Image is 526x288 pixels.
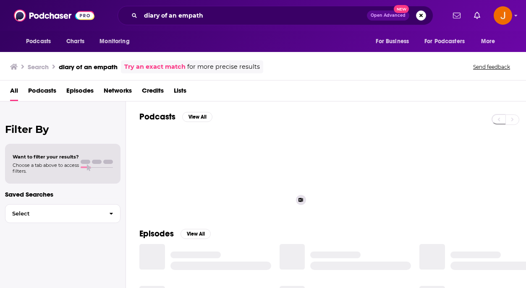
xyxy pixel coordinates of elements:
[5,211,102,216] span: Select
[471,8,484,23] a: Show notifications dropdown
[66,36,84,47] span: Charts
[26,36,51,47] span: Podcasts
[10,84,18,101] a: All
[13,162,79,174] span: Choose a tab above to access filters.
[14,8,94,23] img: Podchaser - Follow, Share and Rate Podcasts
[494,6,512,25] button: Show profile menu
[481,36,495,47] span: More
[139,112,175,122] h2: Podcasts
[228,127,310,208] a: Diary of an Empath
[174,84,186,101] a: Lists
[471,63,513,70] button: Send feedback
[5,190,120,198] p: Saved Searches
[139,228,174,239] h2: Episodes
[181,229,211,239] button: View All
[94,34,140,49] button: open menu
[20,34,62,49] button: open menu
[124,62,186,72] a: Try an exact match
[182,112,212,122] button: View All
[59,63,118,71] h3: diary of an empath
[141,9,367,22] input: Search podcasts, credits, & more...
[104,84,132,101] a: Networks
[371,13,406,18] span: Open Advanced
[13,154,79,160] span: Want to filter your results?
[424,36,465,47] span: For Podcasters
[232,197,293,204] h3: Diary of an Empath
[419,34,477,49] button: open menu
[61,34,89,49] a: Charts
[394,5,409,13] span: New
[370,34,419,49] button: open menu
[99,36,129,47] span: Monitoring
[139,112,212,122] a: PodcastsView All
[475,34,506,49] button: open menu
[118,6,433,25] div: Search podcasts, credits, & more...
[376,36,409,47] span: For Business
[139,228,211,239] a: EpisodesView All
[5,123,120,135] h2: Filter By
[142,84,164,101] a: Credits
[494,6,512,25] img: User Profile
[66,84,94,101] a: Episodes
[187,62,260,72] span: for more precise results
[367,10,409,21] button: Open AdvancedNew
[5,204,120,223] button: Select
[28,84,56,101] a: Podcasts
[28,63,49,71] h3: Search
[494,6,512,25] span: Logged in as justine87181
[450,8,464,23] a: Show notifications dropdown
